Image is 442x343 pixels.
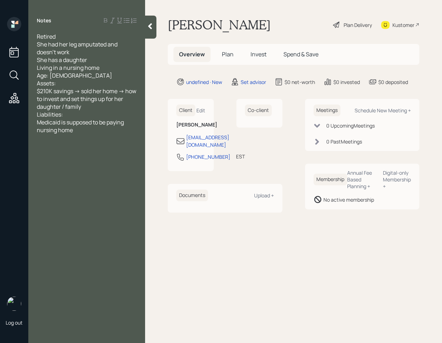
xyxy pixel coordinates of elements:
[176,190,208,201] h6: Documents
[37,111,63,118] span: Liabilities:
[37,40,119,56] span: She had her leg amputated and doesn't work
[222,50,234,58] span: Plan
[37,118,125,134] span: Medicaid is supposed to be paying nursing home
[347,169,378,190] div: Annual Fee Based Planning +
[179,50,205,58] span: Overview
[37,87,137,111] span: $210K savings -> sold her home -> how to invest and set things up for her daughter / family
[254,192,274,199] div: Upload +
[251,50,266,58] span: Invest
[326,122,375,129] div: 0 Upcoming Meeting s
[314,174,347,185] h6: Membership
[186,153,230,161] div: [PHONE_NUMBER]
[344,21,372,29] div: Plan Delivery
[283,50,318,58] span: Spend & Save
[6,319,23,326] div: Log out
[37,56,87,64] span: She has a daughter
[37,79,56,87] span: Assets:
[7,297,21,311] img: retirable_logo.png
[355,107,411,114] div: Schedule New Meeting +
[245,105,272,116] h6: Co-client
[186,134,229,148] div: [EMAIL_ADDRESS][DOMAIN_NAME]
[37,33,56,40] span: Retired
[176,122,205,128] h6: [PERSON_NAME]
[37,72,112,79] span: Age: [DEMOGRAPHIC_DATA]
[378,78,408,86] div: $0 deposited
[241,78,266,86] div: Set advisor
[383,169,411,190] div: Digital-only Membership +
[196,107,205,114] div: Edit
[186,78,222,86] div: undefined · New
[392,21,414,29] div: Kustomer
[285,78,315,86] div: $0 net-worth
[37,17,51,24] label: Notes
[37,64,99,72] span: Living in a nursing home
[168,17,271,33] h1: [PERSON_NAME]
[323,196,374,203] div: No active membership
[314,105,340,116] h6: Meetings
[326,138,362,145] div: 0 Past Meeting s
[333,78,360,86] div: $0 invested
[176,105,195,116] h6: Client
